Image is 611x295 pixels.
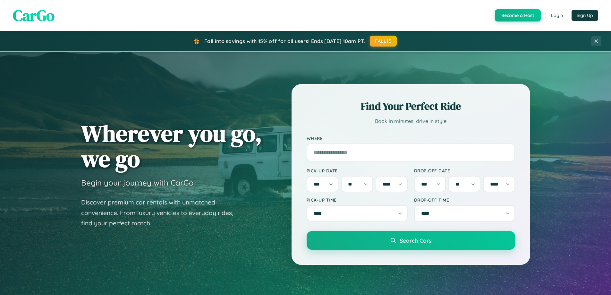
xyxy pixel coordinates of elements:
label: Drop-off Date [414,168,515,173]
span: Fall into savings with 15% off for all users! Ends [DATE] 10am PT. [204,38,365,44]
h1: Wherever you go, we go [81,121,262,171]
label: Pick-up Date [307,168,408,173]
h2: Find Your Perfect Ride [307,99,515,113]
button: Search Cars [307,231,515,250]
span: Search Cars [400,237,431,244]
p: Discover premium car rentals with unmatched convenience. From luxury vehicles to everyday rides, ... [81,197,242,229]
p: Book in minutes, drive in style [307,117,515,126]
button: Sign Up [572,10,598,21]
label: Where [307,135,515,141]
span: CarGo [13,5,55,26]
button: Login [546,10,568,21]
button: FALL15 [370,36,397,47]
label: Pick-up Time [307,197,408,203]
button: Become a Host [495,9,541,22]
label: Drop-off Time [414,197,515,203]
h3: Begin your journey with CarGo [81,178,194,187]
